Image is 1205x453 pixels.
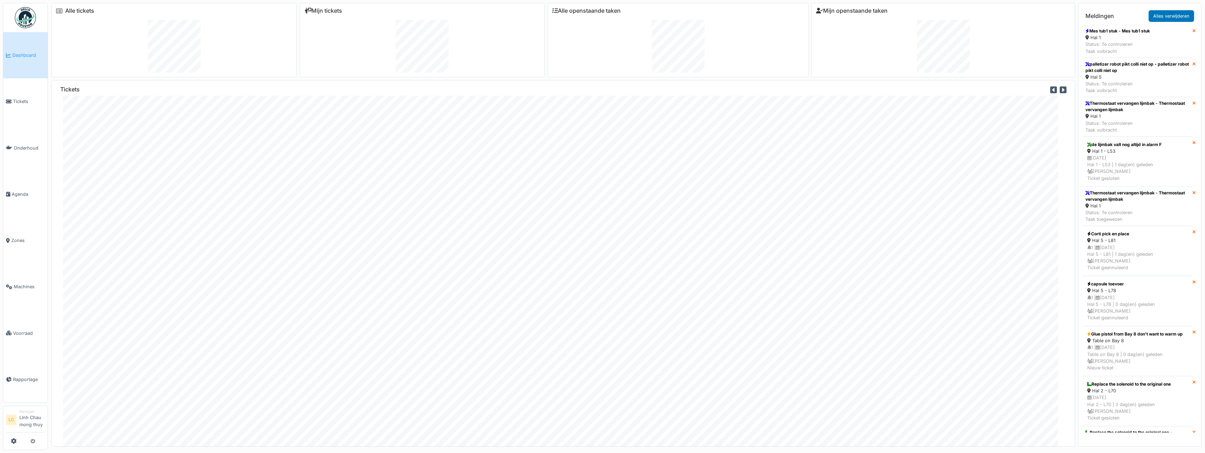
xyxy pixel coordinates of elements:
[13,376,45,383] span: Rapportage
[13,98,45,105] span: Tickets
[1087,331,1188,337] div: Glue pistol from Bay 8 don't want to warm up
[1083,226,1192,276] a: Corti pick en place Hal 5 - L81 1 |[DATE]Hal 5 - L81 | 1 dag(en) geleden [PERSON_NAME]Ticket gean...
[1083,326,1192,376] a: Glue pistol from Bay 8 don't want to warm up Table on Bay 8 1 |[DATE]Table on Bay 8 | 0 dag(en) g...
[1087,344,1188,371] div: 1 | [DATE] Table on Bay 8 | 0 dag(en) geleden [PERSON_NAME] Nieuw ticket
[1087,141,1188,148] div: de lijmbak valt nog altijd in alarm F
[3,78,48,125] a: Tickets
[1085,80,1189,94] div: Status: Te controleren Taak volbracht
[15,7,36,28] img: Badge_color-CXgf-gQk.svg
[1083,97,1192,137] a: Thermostaat vervangen lijmbak - Thermostaat vervangen lijmbak Hal 1 Status: Te controlerenTaak vo...
[816,7,888,14] a: Mijn openstaande taken
[19,409,45,414] div: Manager
[1087,387,1188,394] div: Hal 2 - L70
[1085,100,1189,113] div: Thermostaat vervangen lijmbak - Thermostaat vervangen lijmbak
[12,52,45,59] span: Dashboard
[3,356,48,403] a: Rapportage
[19,409,45,431] li: Linh Chau mong thuy
[1085,28,1150,34] div: Mes tub1 stuk - Mes tub1 stuk
[1087,231,1188,237] div: Corti pick en place
[1087,287,1188,294] div: Hal 5 - L78
[13,330,45,337] span: Voorraad
[1087,381,1188,387] div: Replace the solenoid to the original one
[1085,429,1189,442] div: Replace the solenoid to the original one - Replace the solenoid to the original one
[1085,61,1189,74] div: palletizer robot pikt colli niet op - palletizer robot pikt colli niet op
[3,125,48,171] a: Onderhoud
[1085,120,1189,133] div: Status: Te controleren Taak volbracht
[1083,376,1192,426] a: Replace the solenoid to the original one Hal 2 - L70 [DATE]Hal 2 - L70 | 2 dag(en) geleden [PERSO...
[304,7,342,14] a: Mijn tickets
[1087,148,1188,155] div: Hal 1 - L53
[3,171,48,217] a: Agenda
[1087,281,1188,287] div: capsule toevoer
[552,7,621,14] a: Alle openstaande taken
[1085,203,1189,209] div: Hal 1
[1149,10,1194,22] a: Alles verwijderen
[1085,34,1150,41] div: Hal 1
[11,237,45,244] span: Zones
[1083,137,1192,187] a: de lijmbak valt nog altijd in alarm F Hal 1 - L53 [DATE]Hal 1 - L53 | 1 dag(en) geleden [PERSON_N...
[6,409,45,433] a: LC ManagerLinh Chau mong thuy
[3,32,48,78] a: Dashboard
[1083,187,1192,226] a: Thermostaat vervangen lijmbak - Thermostaat vervangen lijmbak Hal 1 Status: Te controlerenTaak to...
[1085,74,1189,80] div: Hal 5
[65,7,94,14] a: Alle tickets
[1087,244,1188,271] div: 1 | [DATE] Hal 5 - L81 | 1 dag(en) geleden [PERSON_NAME] Ticket geannuleerd
[1085,41,1150,54] div: Status: Te controleren Taak volbracht
[12,191,45,198] span: Agenda
[1085,13,1114,19] h6: Meldingen
[1083,276,1192,326] a: capsule toevoer Hal 5 - L78 1 |[DATE]Hal 5 - L78 | 0 dag(en) geleden [PERSON_NAME]Ticket geannuleerd
[6,415,17,425] li: LC
[3,264,48,310] a: Machines
[60,86,80,93] h6: Tickets
[1085,190,1189,203] div: Thermostaat vervangen lijmbak - Thermostaat vervangen lijmbak
[1083,25,1192,58] a: Mes tub1 stuk - Mes tub1 stuk Hal 1 Status: Te controlerenTaak volbracht
[14,283,45,290] span: Machines
[1087,237,1188,244] div: Hal 5 - L81
[1087,155,1188,182] div: [DATE] Hal 1 - L53 | 1 dag(en) geleden [PERSON_NAME] Ticket gesloten
[3,217,48,264] a: Zones
[14,145,45,151] span: Onderhoud
[1085,113,1189,120] div: Hal 1
[1083,58,1192,97] a: palletizer robot pikt colli niet op - palletizer robot pikt colli niet op Hal 5 Status: Te contro...
[1087,394,1188,421] div: [DATE] Hal 2 - L70 | 2 dag(en) geleden [PERSON_NAME] Ticket gesloten
[1085,209,1189,223] div: Status: Te controleren Taak toegewezen
[1087,337,1188,344] div: Table on Bay 8
[3,310,48,356] a: Voorraad
[1087,294,1188,321] div: 1 | [DATE] Hal 5 - L78 | 0 dag(en) geleden [PERSON_NAME] Ticket geannuleerd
